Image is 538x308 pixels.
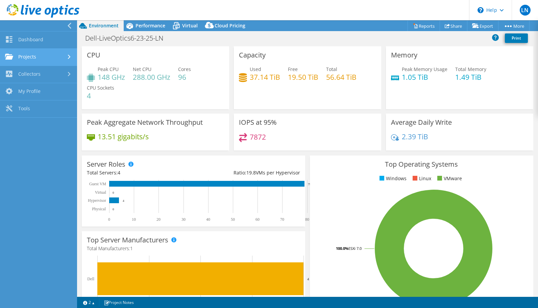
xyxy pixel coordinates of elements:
[87,161,125,168] h3: Server Roles
[246,169,256,176] span: 19.8
[239,51,266,59] h3: Capacity
[178,73,191,81] h4: 96
[92,207,106,211] text: Physical
[520,5,531,16] span: LN
[378,175,407,182] li: Windows
[181,217,186,222] text: 30
[436,175,462,182] li: VMware
[315,161,528,168] h3: Top Operating Systems
[98,66,119,72] span: Peak CPU
[467,21,498,31] a: Export
[455,66,486,72] span: Total Memory
[132,217,136,222] text: 10
[99,298,139,307] a: Project Notes
[239,119,277,126] h3: IOPS at 95%
[136,22,165,29] span: Performance
[113,191,114,194] text: 0
[411,175,431,182] li: Linux
[178,66,191,72] span: Cores
[326,73,357,81] h4: 56.64 TiB
[82,34,174,42] h1: Dell-LiveOptics6-23-25-LN
[391,51,417,59] h3: Memory
[87,85,114,91] span: CPU Sockets
[87,245,300,252] h4: Total Manufacturers:
[336,246,348,251] tspan: 100.0%
[391,119,452,126] h3: Average Daily Write
[478,7,484,13] svg: \n
[98,133,149,140] h4: 13.51 gigabits/s
[118,169,120,176] span: 4
[255,217,260,222] text: 60
[89,182,106,186] text: Guest VM
[440,21,467,31] a: Share
[305,217,309,222] text: 80
[288,73,318,81] h4: 19.50 TiB
[89,22,119,29] span: Environment
[156,217,161,222] text: 20
[402,133,428,140] h4: 2.39 TiB
[455,73,486,81] h4: 1.49 TiB
[87,277,94,281] text: Dell
[505,33,528,43] a: Print
[113,208,114,211] text: 0
[87,169,193,176] div: Total Servers:
[88,198,106,203] text: Hypervisor
[130,245,133,252] span: 1
[182,22,198,29] span: Virtual
[87,51,100,59] h3: CPU
[408,21,440,31] a: Reports
[348,246,362,251] tspan: ESXi 7.0
[108,217,110,222] text: 0
[206,217,210,222] text: 40
[87,119,203,126] h3: Peak Aggregate Network Throughput
[402,73,447,81] h4: 1.05 TiB
[402,66,447,72] span: Peak Memory Usage
[288,66,298,72] span: Free
[326,66,337,72] span: Total
[133,73,170,81] h4: 288.00 GHz
[215,22,245,29] span: Cloud Pricing
[250,73,280,81] h4: 37.14 TiB
[98,73,125,81] h4: 148 GHz
[95,190,106,195] text: Virtual
[123,199,124,203] text: 4
[250,66,261,72] span: Used
[87,236,168,244] h3: Top Server Manufacturers
[193,169,300,176] div: Ratio: VMs per Hypervisor
[87,92,114,99] h4: 4
[498,21,530,31] a: More
[231,217,235,222] text: 50
[280,217,284,222] text: 70
[250,133,266,141] h4: 7872
[133,66,151,72] span: Net CPU
[78,298,99,307] a: 2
